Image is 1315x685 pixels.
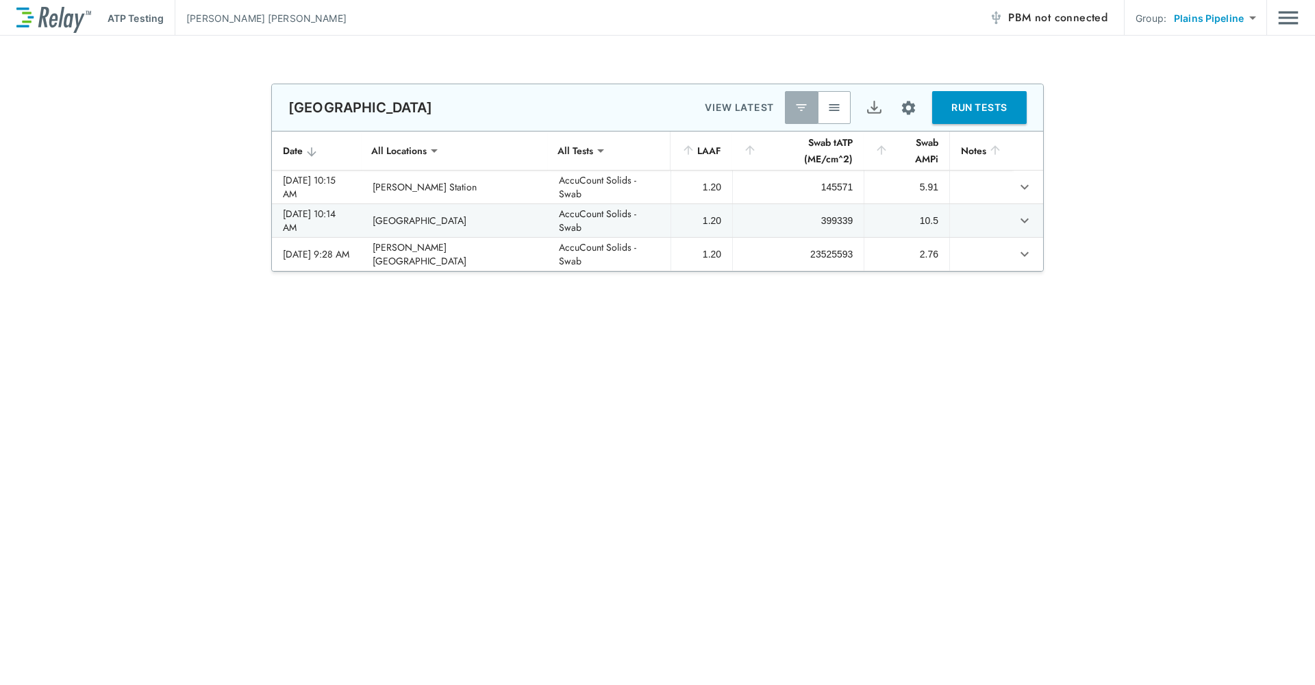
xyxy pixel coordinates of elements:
img: LuminUltra Relay [16,3,91,33]
div: [DATE] 10:15 AM [283,173,351,201]
iframe: Resource center [1270,644,1301,675]
div: 5.91 [875,180,938,194]
td: AccuCount Solids - Swab [548,238,671,271]
div: 1.20 [682,214,721,227]
p: Group: [1136,11,1166,25]
div: 1.20 [682,180,721,194]
td: [PERSON_NAME] Station [362,171,549,203]
button: Export [857,91,890,124]
img: Latest [794,101,808,114]
td: [GEOGRAPHIC_DATA] [362,204,549,237]
div: 10.5 [875,214,938,227]
span: PBM [1008,8,1107,27]
img: View All [827,101,841,114]
img: Drawer Icon [1278,5,1299,31]
img: Offline Icon [989,11,1003,25]
button: Site setup [890,90,927,126]
img: Export Icon [866,99,883,116]
div: [DATE] 10:14 AM [283,207,351,234]
button: expand row [1013,175,1036,199]
td: [PERSON_NAME][GEOGRAPHIC_DATA] [362,238,549,271]
div: Swab tATP (ME/cm^2) [743,134,853,167]
div: Swab AMPi [875,134,938,167]
div: All Tests [548,137,603,164]
span: not connected [1035,10,1107,25]
p: ATP Testing [108,11,164,25]
td: AccuCount Solids - Swab [548,171,671,203]
div: 1.20 [682,247,721,261]
div: [DATE] 9:28 AM [283,247,351,261]
td: AccuCount Solids - Swab [548,204,671,237]
div: All Locations [362,137,436,164]
button: expand row [1013,242,1036,266]
button: expand row [1013,209,1036,232]
button: PBM not connected [984,4,1113,32]
img: Settings Icon [900,99,917,116]
p: [GEOGRAPHIC_DATA] [288,99,433,116]
p: [PERSON_NAME] [PERSON_NAME] [186,11,347,25]
th: Date [272,132,362,171]
div: Notes [961,142,1002,159]
div: 23525593 [744,247,853,261]
p: VIEW LATEST [705,99,774,116]
button: RUN TESTS [932,91,1027,124]
div: 145571 [744,180,853,194]
button: Main menu [1278,5,1299,31]
table: sticky table [272,132,1043,271]
div: LAAF [681,142,721,159]
div: 399339 [744,214,853,227]
div: 2.76 [875,247,938,261]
